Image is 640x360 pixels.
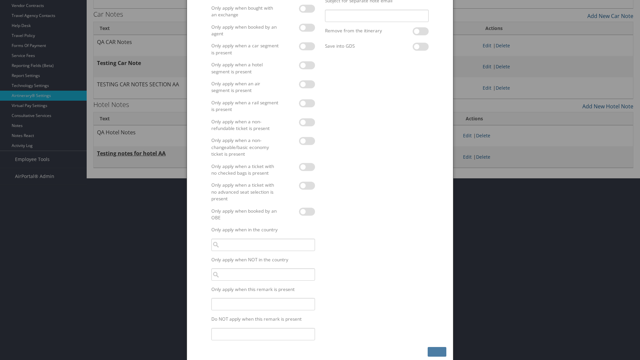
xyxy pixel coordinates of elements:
[209,208,281,221] label: Only apply when booked by an OBE
[209,226,318,233] label: Only apply when in the country
[209,80,281,94] label: Only apply when an air segment is present
[209,256,318,263] label: Only apply when NOT in the country
[209,316,318,322] label: Do NOT apply when this remark is present
[209,5,281,18] label: Only apply when bought with an exchange
[3,4,225,9] p: QA Automation Notes
[209,61,281,75] label: Only apply when a hotel segment is present
[209,99,281,113] label: Only apply when a rail segment is present
[209,42,281,56] label: Only apply when a car segment is present
[209,286,318,293] label: Only apply when this remark is present
[209,118,281,132] label: Only apply when a non-refundable ticket is present
[209,137,281,157] label: Only apply when a non-changeable/basic economy ticket is present
[209,163,281,177] label: Only apply when a ticket with no checked bags is present
[322,27,395,34] label: Remove from the itinerary
[209,182,281,202] label: Only apply when a ticket with no advanced seat selection is present
[322,43,395,49] label: Save into GDS
[209,24,281,37] label: Only apply when booked by an agent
